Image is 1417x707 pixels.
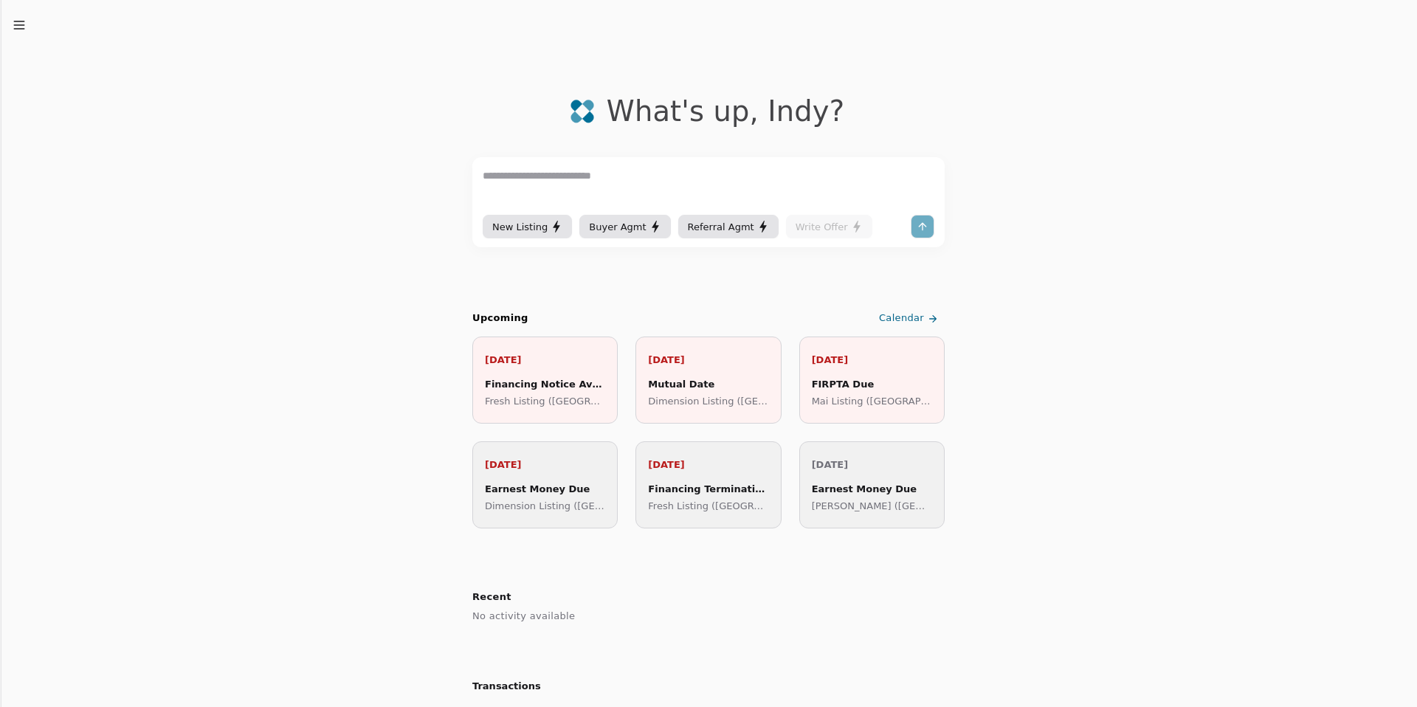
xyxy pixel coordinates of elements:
h2: Recent [472,587,945,607]
div: Financing Notice Available [485,376,605,392]
button: Buyer Agmt [579,215,670,238]
div: Earnest Money Due [812,481,932,497]
a: [DATE]Earnest Money Due[PERSON_NAME] ([GEOGRAPHIC_DATA]) [799,441,945,528]
span: Buyer Agmt [589,219,646,235]
a: Calendar [876,306,945,331]
p: [DATE] [812,457,932,472]
p: Fresh Listing ([GEOGRAPHIC_DATA]) [485,393,605,409]
p: [DATE] [648,352,768,368]
p: [DATE] [485,352,605,368]
img: logo [570,99,595,124]
p: Dimension Listing ([GEOGRAPHIC_DATA]) [485,498,605,514]
h2: Transactions [472,679,945,694]
div: Financing Termination Deadline [648,481,768,497]
div: Earnest Money Due [485,481,605,497]
a: [DATE]Financing Termination DeadlineFresh Listing ([GEOGRAPHIC_DATA]) [635,441,781,528]
div: FIRPTA Due [812,376,932,392]
p: [DATE] [485,457,605,472]
span: Calendar [879,311,924,326]
span: Referral Agmt [688,219,754,235]
div: Mutual Date [648,376,768,392]
div: No activity available [472,607,945,626]
a: [DATE]Financing Notice AvailableFresh Listing ([GEOGRAPHIC_DATA]) [472,337,618,424]
p: Fresh Listing ([GEOGRAPHIC_DATA]) [648,498,768,514]
p: Mai Listing ([GEOGRAPHIC_DATA]) [812,393,932,409]
button: New Listing [483,215,572,238]
h2: Upcoming [472,311,528,326]
p: [DATE] [648,457,768,472]
div: New Listing [492,219,562,235]
button: Referral Agmt [678,215,779,238]
p: [DATE] [812,352,932,368]
a: [DATE]FIRPTA DueMai Listing ([GEOGRAPHIC_DATA]) [799,337,945,424]
a: [DATE]Earnest Money DueDimension Listing ([GEOGRAPHIC_DATA]) [472,441,618,528]
a: [DATE]Mutual DateDimension Listing ([GEOGRAPHIC_DATA]) [635,337,781,424]
p: [PERSON_NAME] ([GEOGRAPHIC_DATA]) [812,498,932,514]
div: What's up , Indy ? [607,94,844,128]
p: Dimension Listing ([GEOGRAPHIC_DATA]) [648,393,768,409]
